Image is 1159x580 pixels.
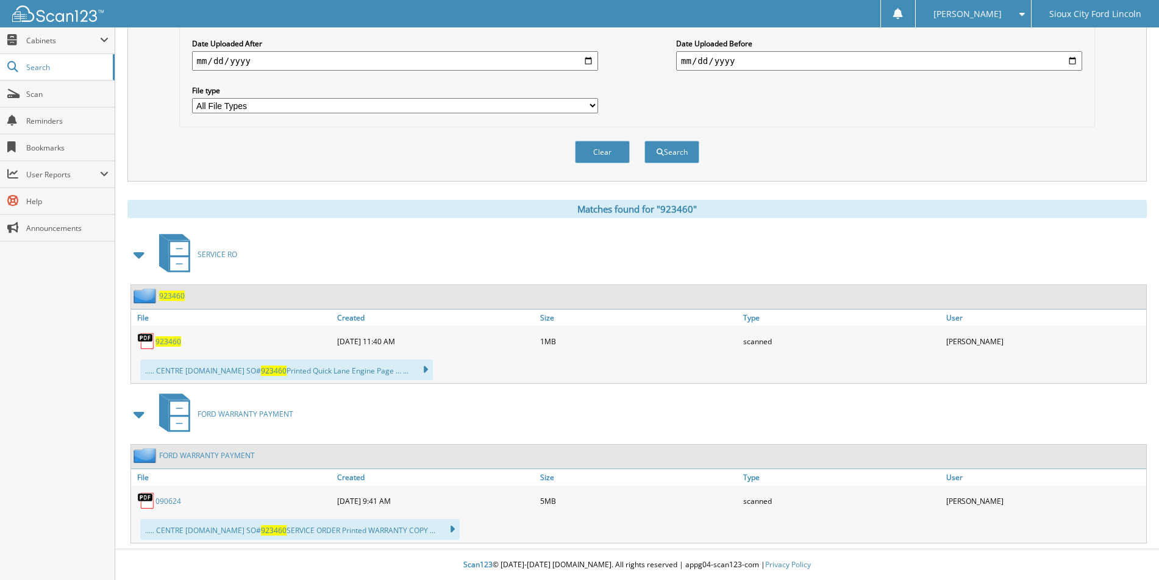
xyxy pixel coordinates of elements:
[1049,10,1141,18] span: Sioux City Ford Lincoln
[943,309,1146,326] a: User
[463,559,493,570] span: Scan123
[198,409,293,419] span: FORD WARRANTY PAYMENT
[537,469,740,486] a: Size
[192,85,598,96] label: File type
[26,196,109,207] span: Help
[155,496,181,506] a: 090624
[943,329,1146,353] div: [PERSON_NAME]
[933,10,1002,18] span: [PERSON_NAME]
[115,550,1159,580] div: © [DATE]-[DATE] [DOMAIN_NAME]. All rights reserved | appg04-scan123-com |
[26,116,109,126] span: Reminders
[159,291,185,301] a: 923460
[261,525,287,536] span: 923460
[26,143,109,153] span: Bookmarks
[26,223,109,233] span: Announcements
[537,329,740,353] div: 1MB
[26,89,109,99] span: Scan
[740,309,943,326] a: Type
[334,489,537,513] div: [DATE] 9:41 AM
[334,469,537,486] a: Created
[740,489,943,513] div: scanned
[676,51,1082,71] input: end
[537,309,740,326] a: Size
[155,336,181,347] a: 923460
[644,141,699,163] button: Search
[192,51,598,71] input: start
[12,5,104,22] img: scan123-logo-white.svg
[137,492,155,510] img: PDF.png
[134,448,159,463] img: folder2.png
[127,200,1147,218] div: Matches found for "923460"
[261,366,287,376] span: 923460
[740,329,943,353] div: scanned
[140,359,433,380] div: ..... CENTRE [DOMAIN_NAME] SO# Printed Quick Lane Engine Page ... ...
[676,38,1082,49] label: Date Uploaded Before
[26,169,100,180] span: User Reports
[198,249,237,260] span: SERVICE RO
[152,390,293,438] a: FORD WARRANTY PAYMENT
[131,309,334,326] a: File
[334,329,537,353] div: [DATE] 11:40 AM
[765,559,811,570] a: Privacy Policy
[943,469,1146,486] a: User
[152,230,237,278] a: SERVICE RO
[26,62,107,72] span: Search
[26,35,100,46] span: Cabinets
[140,519,460,540] div: ..... CENTRE [DOMAIN_NAME] SO# SERVICE ORDER Printed WARRANTY COPY ...
[575,141,630,163] button: Clear
[134,288,159,303] img: folder2.png
[131,469,334,486] a: File
[334,309,537,326] a: Created
[1098,522,1159,580] iframe: Chat Widget
[740,469,943,486] a: Type
[537,489,740,513] div: 5MB
[192,38,598,49] label: Date Uploaded After
[943,489,1146,513] div: [PERSON_NAME]
[137,332,155,350] img: PDF.png
[159,450,255,461] a: FORD WARRANTY PAYMENT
